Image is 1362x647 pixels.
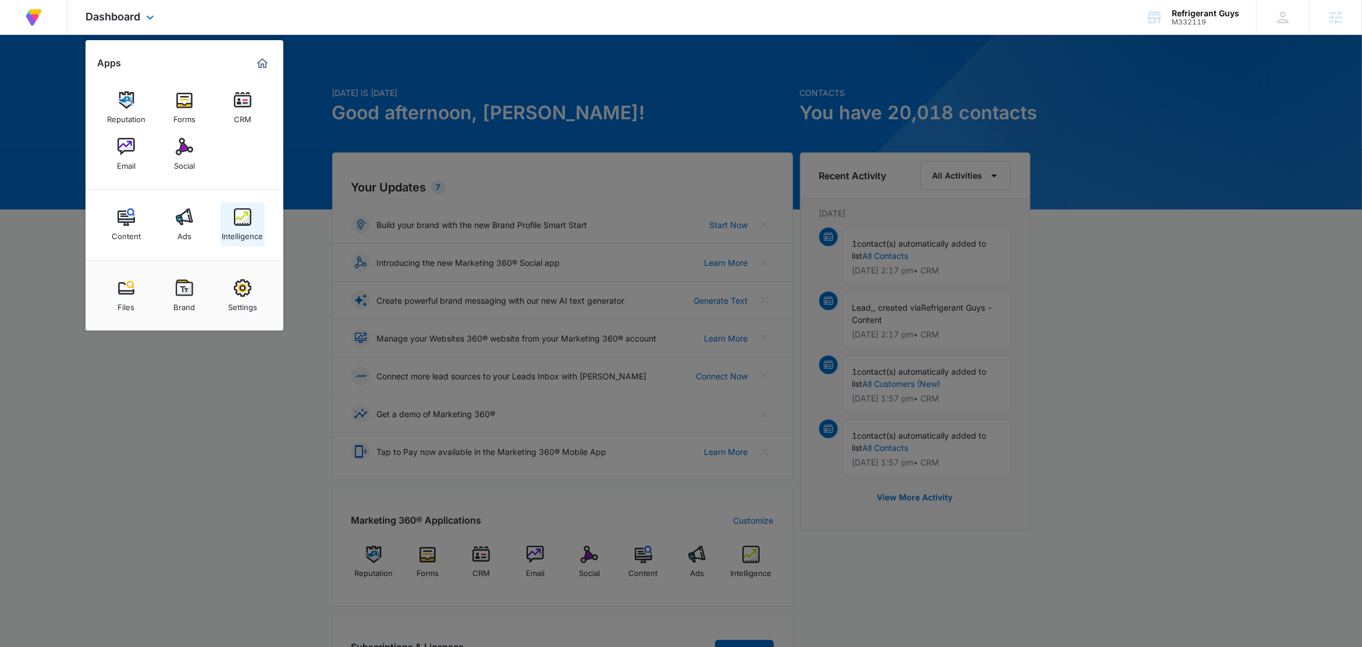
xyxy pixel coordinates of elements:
a: Reputation [104,86,148,130]
a: CRM [221,86,265,130]
div: CRM [234,109,251,124]
a: Brand [162,273,207,318]
a: Email [104,132,148,176]
div: Content [112,226,141,241]
a: Social [162,132,207,176]
div: Files [118,297,135,312]
div: account id [1172,18,1239,26]
div: Email [117,155,136,170]
h2: Apps [97,58,121,69]
a: Forms [162,86,207,130]
div: Intelligence [222,226,264,241]
a: Marketing 360® Dashboard [253,54,272,73]
div: Reputation [107,109,145,124]
div: Brand [174,297,195,312]
div: Social [174,155,195,170]
div: account name [1172,9,1239,18]
a: Content [104,202,148,247]
div: Forms [173,109,195,124]
a: Files [104,273,148,318]
a: Ads [162,202,207,247]
div: Ads [177,226,191,241]
a: Settings [221,273,265,318]
span: Dashboard [86,10,140,23]
a: Intelligence [221,202,265,247]
img: Volusion [23,7,44,28]
div: Settings [228,297,257,312]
